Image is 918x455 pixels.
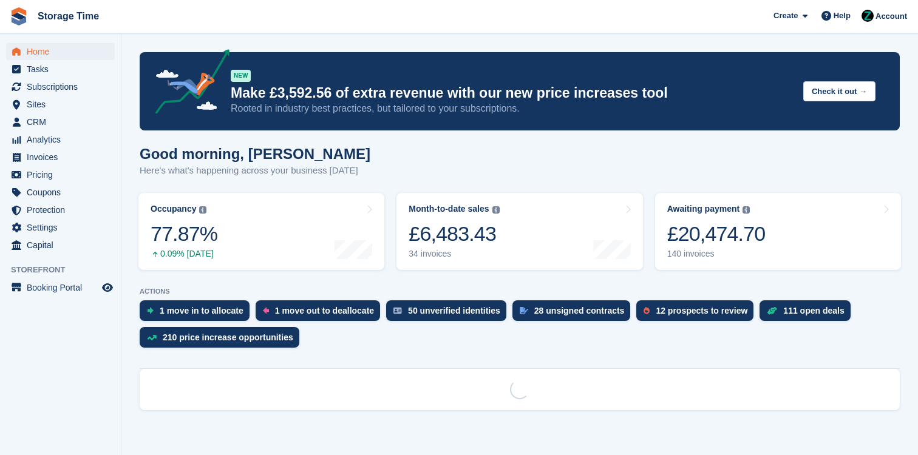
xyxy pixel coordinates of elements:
[147,335,157,340] img: price_increase_opportunities-93ffe204e8149a01c8c9dc8f82e8f89637d9d84a8eef4429ea346261dce0b2c0.svg
[27,131,100,148] span: Analytics
[6,96,115,113] a: menu
[151,249,217,259] div: 0.09% [DATE]
[393,307,402,314] img: verify_identity-adf6edd0f0f0b5bbfe63781bf79b02c33cf7c696d77639b501bdc392416b5a36.svg
[27,201,100,218] span: Protection
[667,204,740,214] div: Awaiting payment
[396,193,642,270] a: Month-to-date sales £6,483.43 34 invoices
[534,306,625,315] div: 28 unsigned contracts
[27,96,100,113] span: Sites
[492,206,500,214] img: icon-info-grey-7440780725fd019a000dd9b08b2336e03edf1995a4989e88bcd33f0948082b44.svg
[409,204,489,214] div: Month-to-date sales
[773,10,798,22] span: Create
[11,264,121,276] span: Storefront
[163,332,293,342] div: 210 price increase opportunities
[803,81,875,101] button: Check it out →
[6,184,115,201] a: menu
[875,10,907,22] span: Account
[667,249,766,259] div: 140 invoices
[33,6,104,26] a: Storage Time
[27,219,100,236] span: Settings
[6,166,115,183] a: menu
[140,146,370,162] h1: Good morning, [PERSON_NAME]
[512,300,637,327] a: 28 unsigned contracts
[27,78,100,95] span: Subscriptions
[6,61,115,78] a: menu
[6,237,115,254] a: menu
[644,307,650,314] img: prospect-51fa495bee0391a8d652442698ab0144808aea92771e9ea1ae160a38d050c398.svg
[862,10,874,22] img: Zain Sarwar
[386,300,512,327] a: 50 unverified identities
[27,237,100,254] span: Capital
[275,306,374,315] div: 1 move out to deallocate
[100,280,115,295] a: Preview store
[636,300,760,327] a: 12 prospects to review
[743,206,750,214] img: icon-info-grey-7440780725fd019a000dd9b08b2336e03edf1995a4989e88bcd33f0948082b44.svg
[409,221,499,246] div: £6,483.43
[27,113,100,130] span: CRM
[667,221,766,246] div: £20,474.70
[409,249,499,259] div: 34 invoices
[6,43,115,60] a: menu
[263,307,269,314] img: move_outs_to_deallocate_icon-f764333ba52eb49d3ac5e1228854f67142a1ed5810a6f6cc68b1a99e826820c5.svg
[27,166,100,183] span: Pricing
[27,184,100,201] span: Coupons
[256,300,386,327] a: 1 move out to deallocate
[27,43,100,60] span: Home
[231,102,794,115] p: Rooted in industry best practices, but tailored to your subscriptions.
[656,306,747,315] div: 12 prospects to review
[145,49,230,118] img: price-adjustments-announcement-icon-8257ccfd72463d97f412b2fc003d46551f7dbcb40ab6d574587a9cd5c0d94...
[140,300,256,327] a: 1 move in to allocate
[408,306,500,315] div: 50 unverified identities
[151,221,217,246] div: 77.87%
[27,279,100,296] span: Booking Portal
[151,204,196,214] div: Occupancy
[138,193,384,270] a: Occupancy 77.87% 0.09% [DATE]
[10,7,28,25] img: stora-icon-8386f47178a22dfd0bd8f6a31ec36ba5ce8667c1dd55bd0f319d3a0aa187defe.svg
[231,84,794,102] p: Make £3,592.56 of extra revenue with our new price increases tool
[767,306,777,315] img: deal-1b604bf984904fb50ccaf53a9ad4b4a5d6e5aea283cecdc64d6e3604feb123c2.svg
[27,61,100,78] span: Tasks
[140,288,900,295] p: ACTIONS
[231,70,251,82] div: NEW
[160,306,243,315] div: 1 move in to allocate
[140,164,370,178] p: Here's what's happening across your business [DATE]
[6,149,115,166] a: menu
[520,307,528,314] img: contract_signature_icon-13c848040528278c33f63329250d36e43548de30e8caae1d1a13099fd9432cc5.svg
[6,78,115,95] a: menu
[6,131,115,148] a: menu
[140,327,305,354] a: 210 price increase opportunities
[834,10,851,22] span: Help
[6,201,115,218] a: menu
[6,219,115,236] a: menu
[199,206,206,214] img: icon-info-grey-7440780725fd019a000dd9b08b2336e03edf1995a4989e88bcd33f0948082b44.svg
[760,300,856,327] a: 111 open deals
[6,279,115,296] a: menu
[6,113,115,130] a: menu
[655,193,901,270] a: Awaiting payment £20,474.70 140 invoices
[783,306,844,315] div: 111 open deals
[27,149,100,166] span: Invoices
[147,307,154,314] img: move_ins_to_allocate_icon-fdf77a2bb77ea45bf5b3d319d69a93e2d87916cf1d5bf7949dd705db3b84f3ca.svg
